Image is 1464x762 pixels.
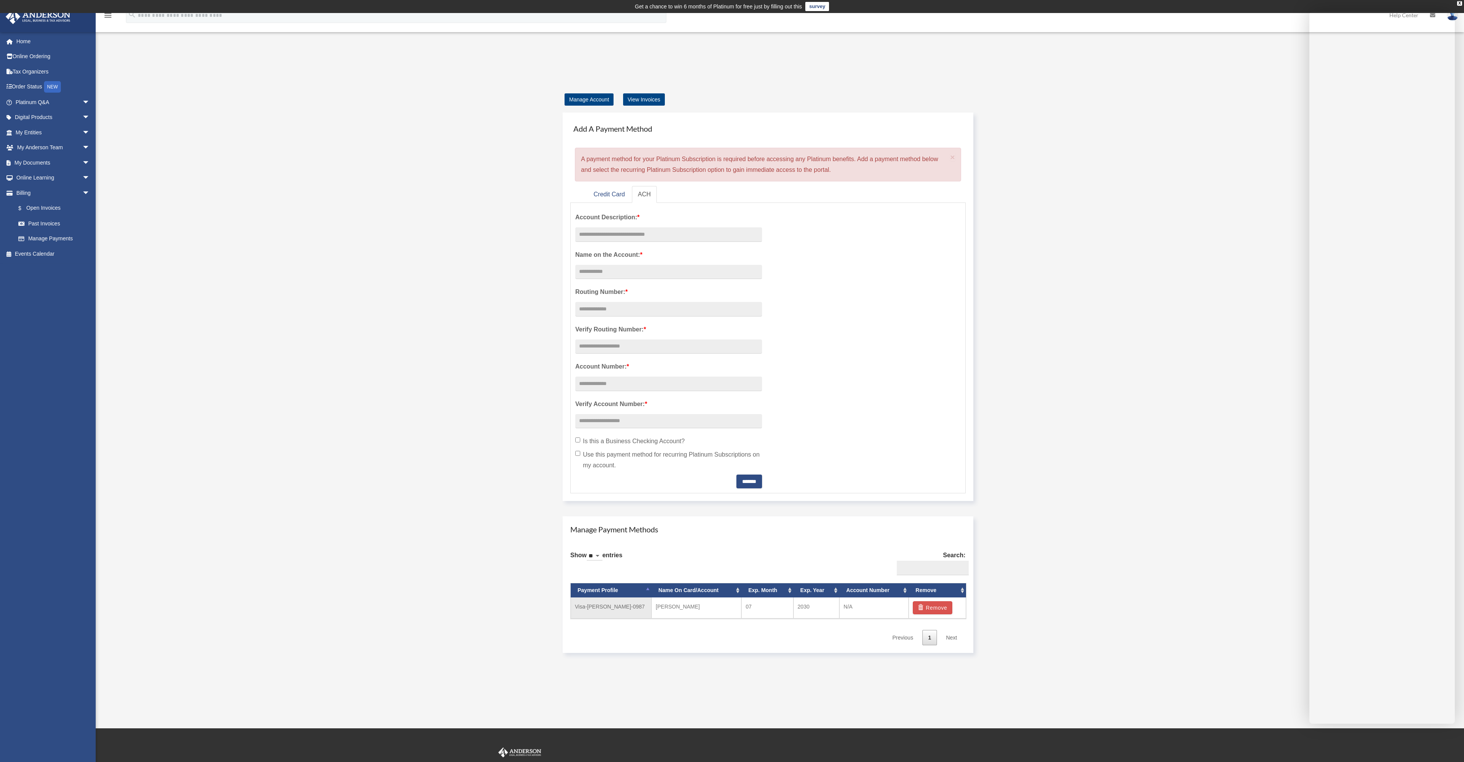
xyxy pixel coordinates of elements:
[950,153,955,161] button: Close
[5,79,101,95] a: Order StatusNEW
[793,597,839,618] td: 2030
[82,185,98,201] span: arrow_drop_down
[950,153,955,162] span: ×
[3,9,73,24] img: Anderson Advisors Platinum Portal
[1457,1,1462,6] div: close
[575,437,580,442] input: Is this a Business Checking Account?
[940,630,963,646] a: Next
[575,250,762,260] label: Name on the Account:
[793,583,839,597] th: Exp. Year: activate to sort column ascending
[886,630,919,646] a: Previous
[128,10,136,19] i: search
[575,361,762,372] label: Account Number:
[651,597,741,618] td: [PERSON_NAME]
[5,34,101,49] a: Home
[82,140,98,156] span: arrow_drop_down
[922,630,937,646] a: 1
[632,186,657,203] a: ACH
[82,170,98,186] span: arrow_drop_down
[575,399,762,410] label: Verify Account Number:
[839,583,909,597] th: Account Number: activate to sort column ascending
[5,185,101,201] a: Billingarrow_drop_down
[11,201,101,216] a: $Open Invoices
[588,186,631,203] a: Credit Card
[571,597,651,618] td: Visa-[PERSON_NAME]-0987
[805,2,829,11] a: survey
[575,287,762,297] label: Routing Number:
[5,170,101,186] a: Online Learningarrow_drop_down
[5,140,101,155] a: My Anderson Teamarrow_drop_down
[82,95,98,110] span: arrow_drop_down
[571,583,651,597] th: Payment Profile: activate to sort column descending
[897,561,969,575] input: Search:
[575,212,762,223] label: Account Description:
[82,155,98,171] span: arrow_drop_down
[103,13,113,20] a: menu
[894,550,966,575] label: Search:
[587,552,602,561] select: Showentries
[570,550,622,568] label: Show entries
[44,81,61,93] div: NEW
[82,125,98,140] span: arrow_drop_down
[651,583,741,597] th: Name On Card/Account: activate to sort column ascending
[570,524,966,535] h4: Manage Payment Methods
[5,64,101,79] a: Tax Organizers
[839,597,909,618] td: N/A
[635,2,802,11] div: Get a chance to win 6 months of Platinum for free just by filling out this
[1309,11,1455,724] iframe: To enrich screen reader interactions, please activate Accessibility in Grammarly extension settings
[23,204,26,213] span: $
[103,11,113,20] i: menu
[565,93,614,106] a: Manage Account
[575,449,762,471] label: Use this payment method for recurring Platinum Subscriptions on my account.
[909,583,966,597] th: Remove: activate to sort column ascending
[575,324,762,335] label: Verify Routing Number:
[741,597,793,618] td: 07
[623,93,665,106] a: View Invoices
[913,601,952,614] button: Remove
[741,583,793,597] th: Exp. Month: activate to sort column ascending
[5,110,101,125] a: Digital Productsarrow_drop_down
[5,95,101,110] a: Platinum Q&Aarrow_drop_down
[575,451,580,456] input: Use this payment method for recurring Platinum Subscriptions on my account.
[5,246,101,261] a: Events Calendar
[11,216,101,231] a: Past Invoices
[5,125,101,140] a: My Entitiesarrow_drop_down
[5,49,101,64] a: Online Ordering
[570,120,966,137] h4: Add A Payment Method
[11,231,98,246] a: Manage Payments
[5,155,101,170] a: My Documentsarrow_drop_down
[575,148,961,181] div: A payment method for your Platinum Subscription is required before accessing any Platinum benefit...
[575,436,762,447] label: Is this a Business Checking Account?
[497,747,543,757] img: Anderson Advisors Platinum Portal
[82,110,98,126] span: arrow_drop_down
